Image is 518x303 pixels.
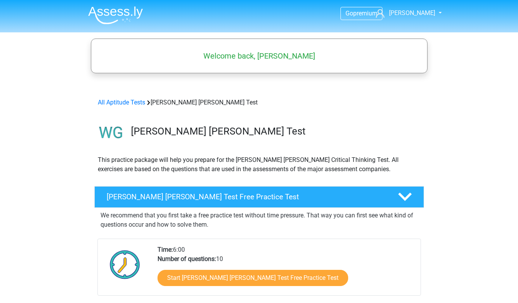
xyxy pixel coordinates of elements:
h3: [PERSON_NAME] [PERSON_NAME] Test [131,125,418,137]
h4: [PERSON_NAME] [PERSON_NAME] Test Free Practice Test [107,192,386,201]
img: Assessly [88,6,143,24]
img: Clock [106,245,144,284]
p: We recommend that you first take a free practice test without time pressure. That way you can fir... [101,211,418,229]
b: Time: [158,246,173,253]
span: [PERSON_NAME] [389,9,435,17]
a: Start [PERSON_NAME] [PERSON_NAME] Test Free Practice Test [158,270,348,286]
span: Go [345,10,353,17]
a: All Aptitude Tests [98,99,145,106]
p: This practice package will help you prepare for the [PERSON_NAME] [PERSON_NAME] Critical Thinking... [98,155,421,174]
a: [PERSON_NAME] [373,8,436,18]
span: premium [353,10,377,17]
img: watson glaser test [95,116,127,149]
div: [PERSON_NAME] [PERSON_NAME] Test [95,98,424,107]
h5: Welcome back, [PERSON_NAME] [95,51,424,61]
b: Number of questions: [158,255,216,263]
div: 6:00 10 [152,245,420,295]
a: Gopremium [341,8,382,19]
a: [PERSON_NAME] [PERSON_NAME] Test Free Practice Test [91,186,427,208]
